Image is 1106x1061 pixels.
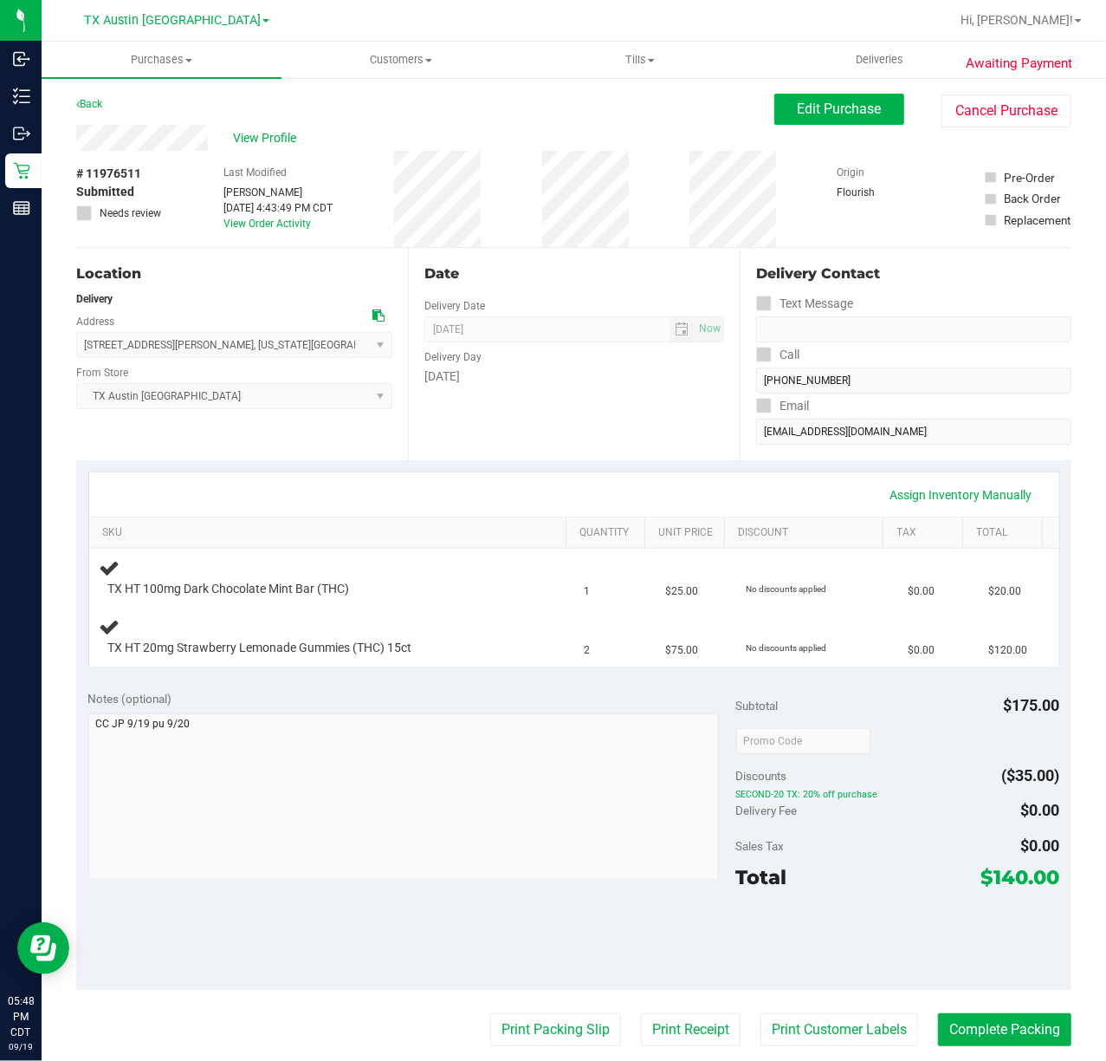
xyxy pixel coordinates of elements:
span: $0.00 [908,583,935,600]
span: $175.00 [1004,696,1060,714]
span: $0.00 [1021,801,1060,819]
span: $75.00 [665,642,698,659]
p: 05:48 PM CDT [8,993,34,1040]
span: TX Austin [GEOGRAPHIC_DATA] [84,13,261,28]
input: Format: (999) 999-9999 [756,316,1071,342]
span: TX HT 100mg Dark Chocolate Mint Bar (THC) [108,581,350,597]
span: $0.00 [1021,836,1060,855]
span: Hi, [PERSON_NAME]! [960,13,1073,27]
label: Origin [838,165,865,180]
span: # 11976511 [76,165,141,183]
a: Purchases [42,42,281,78]
span: No discounts applied [746,584,826,594]
button: Cancel Purchase [941,94,1071,127]
strong: Delivery [76,293,113,305]
a: View Order Activity [224,218,312,230]
span: Submitted [76,183,134,201]
div: [PERSON_NAME] [224,185,333,200]
a: Customers [281,42,521,78]
label: Address [76,314,114,329]
div: [DATE] [424,368,724,386]
span: Deliveries [832,52,927,68]
span: Total [736,865,787,889]
span: $140.00 [981,865,1060,889]
a: Unit Price [659,526,718,540]
span: No discounts applied [746,643,826,653]
inline-svg: Outbound [13,125,30,142]
span: Purchases [42,52,281,68]
button: Print Customer Labels [760,1013,918,1046]
span: Delivery Fee [736,804,798,817]
span: $0.00 [908,642,935,659]
div: Back Order [1005,190,1062,207]
span: Customers [282,52,521,68]
div: Location [76,264,392,284]
span: TX HT 20mg Strawberry Lemonade Gummies (THC) 15ct [108,640,412,656]
input: Promo Code [736,728,870,754]
label: Delivery Date [424,298,485,314]
a: SKU [102,526,559,540]
inline-svg: Inbound [13,50,30,68]
button: Complete Packing [938,1013,1071,1046]
span: Notes (optional) [88,692,172,706]
span: Awaiting Payment [967,54,1073,74]
a: Total [976,526,1035,540]
label: From Store [76,365,128,381]
span: 2 [585,642,591,659]
a: Quantity [579,526,638,540]
span: Needs review [100,205,161,221]
div: Delivery Contact [756,264,1071,284]
a: Back [76,98,102,110]
a: Deliveries [760,42,1000,78]
div: Copy address to clipboard [372,307,385,325]
span: $120.00 [988,642,1027,659]
input: Format: (999) 999-9999 [756,368,1071,394]
button: Print Packing Slip [490,1013,621,1046]
iframe: Resource center [17,922,69,974]
a: Tills [521,42,760,78]
span: Edit Purchase [798,101,882,117]
span: Subtotal [736,699,779,713]
span: $20.00 [988,583,1021,600]
span: Sales Tax [736,839,785,853]
div: [DATE] 4:43:49 PM CDT [224,200,333,216]
inline-svg: Retail [13,162,30,179]
span: SECOND-20 TX: 20% off purchase [736,789,1060,801]
inline-svg: Reports [13,199,30,217]
button: Edit Purchase [774,94,904,125]
label: Text Message [756,291,853,316]
a: Discount [738,526,876,540]
label: Email [756,394,809,419]
label: Last Modified [224,165,288,180]
span: View Profile [234,129,303,147]
span: $25.00 [665,583,698,600]
span: Discounts [736,760,787,791]
span: Tills [521,52,760,68]
span: ($35.00) [1002,766,1060,784]
label: Call [756,342,799,368]
div: Flourish [838,185,924,200]
div: Pre-Order [1005,169,1056,186]
a: Tax [897,526,956,540]
button: Print Receipt [641,1013,741,1046]
p: 09/19 [8,1040,34,1053]
a: Assign Inventory Manually [879,480,1044,510]
span: 1 [585,583,591,600]
div: Date [424,264,724,284]
label: Delivery Day [424,349,482,365]
div: Replacement [1005,212,1071,229]
inline-svg: Inventory [13,88,30,105]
